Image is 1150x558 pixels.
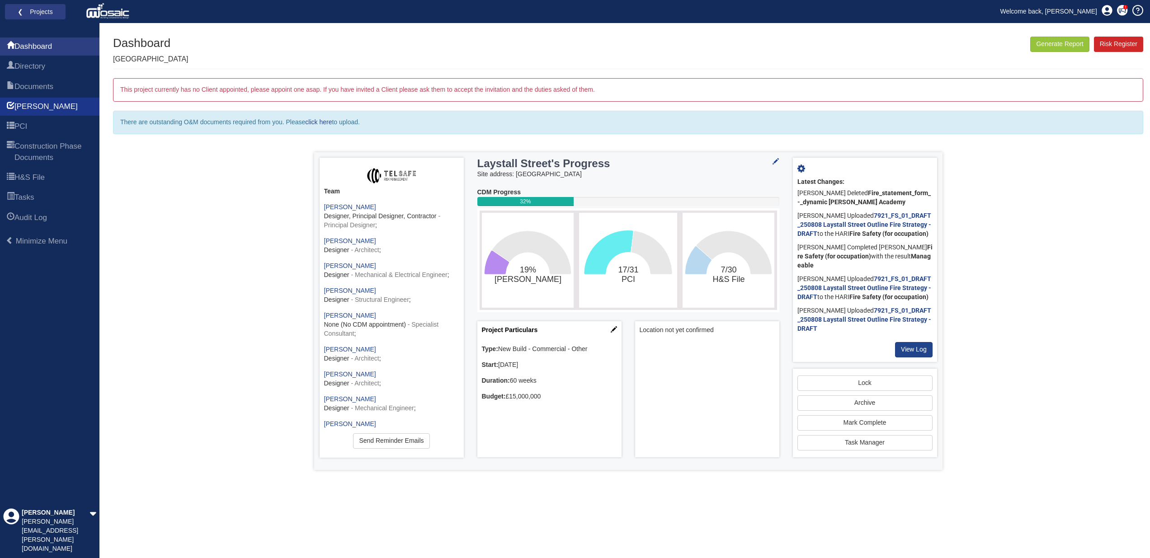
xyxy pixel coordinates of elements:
[14,192,34,203] span: Tasks
[482,376,617,385] div: 60 weeks
[797,212,931,237] b: 7921_FS_01_DRAFT_250808 Laystall Street Outline Fire Strategy - DRAFT
[7,173,14,183] span: H&S File
[351,355,379,362] span: - Architect
[14,121,27,132] span: PCI
[797,272,933,304] div: [PERSON_NAME] Uploaded to the HARI
[797,244,933,260] b: Fire Safety (for occupation)
[324,345,459,363] div: ;
[351,271,447,278] span: - Mechanical & Electrical Engineer
[797,375,933,391] a: Lock
[797,189,931,206] b: Fire_statement_form_-_dynamic [PERSON_NAME] Academy
[6,237,14,244] span: Minimize Menu
[14,81,53,92] span: Documents
[618,265,638,284] text: 17/31
[797,187,933,209] div: [PERSON_NAME] Deleted
[797,415,933,431] a: Mark Complete
[7,61,14,72] span: Directory
[797,241,933,272] div: [PERSON_NAME] Completed [PERSON_NAME] with the result
[482,393,506,400] b: Budget:
[324,370,376,378] a: [PERSON_NAME]
[482,361,499,368] b: Start:
[7,82,14,93] span: Documents
[849,293,928,300] b: Fire Safety (for occupation)
[581,215,675,305] svg: 17/31​PCI
[324,286,459,305] div: ;
[640,326,714,333] span: Location not yet confirmed
[797,209,933,241] div: [PERSON_NAME] Uploaded to the HARI
[7,213,14,224] span: Audit Log
[477,188,779,197] div: CDM Progress
[324,346,376,353] a: [PERSON_NAME]
[635,321,779,457] div: Project Location
[324,404,349,412] span: Designer
[7,42,14,52] span: Dashboard
[797,178,933,187] div: Latest Changes:
[324,355,349,362] span: Designer
[324,296,349,303] span: Designer
[1030,37,1089,52] button: Generate Report
[994,5,1104,18] a: Welcome back, [PERSON_NAME]
[324,370,459,388] div: ;
[353,433,429,449] a: Send Reminder Emails
[797,304,933,336] div: [PERSON_NAME] Uploaded
[713,265,745,284] text: 7/30
[7,192,14,203] span: Tasks
[324,203,459,230] div: ;
[324,246,349,253] span: Designer
[797,307,931,332] b: 7921_FS_01_DRAFT_250808 Laystall Street Outline Fire Strategy - DRAFT
[324,237,376,244] a: [PERSON_NAME]
[366,167,417,185] img: eFgMaQAAAABJRU5ErkJggg==
[14,61,45,72] span: Directory
[324,311,459,338] div: ;
[324,262,376,269] a: [PERSON_NAME]
[324,262,459,280] div: ;
[22,508,90,517] div: [PERSON_NAME]
[351,380,379,387] span: - Architect
[16,237,67,245] span: Minimize Menu
[113,37,189,50] h1: Dashboard
[484,215,571,305] svg: 19%​HARI
[494,265,561,284] text: 19%
[797,275,931,300] a: 7921_FS_01_DRAFT_250808 Laystall Street Outline Fire Strategy - DRAFT
[482,377,510,384] b: Duration:
[797,435,933,450] a: Task Manager
[324,420,376,427] a: [PERSON_NAME]
[324,287,376,294] a: [PERSON_NAME]
[324,395,376,403] a: [PERSON_NAME]
[324,321,406,328] span: None (No CDM appointment)
[1094,37,1143,52] a: Risk Register
[482,361,617,370] div: [DATE]
[324,380,349,387] span: Designer
[324,212,437,220] span: Designer, Principal Designer, Contractor
[113,54,189,65] p: [GEOGRAPHIC_DATA]
[895,342,933,357] a: View Log
[7,102,14,113] span: HARI
[477,170,779,179] div: Site address: [GEOGRAPHIC_DATA]
[477,197,574,206] div: 32%
[797,253,931,269] b: Manageable
[324,237,459,255] div: ;
[324,271,349,278] span: Designer
[685,215,772,305] svg: 7/30​H&S File
[3,508,19,553] div: Profile
[113,78,1143,102] div: This project currently has no Client appointed, please appoint one asap. If you have invited a Cl...
[86,2,132,20] img: logo_white.png
[351,404,414,412] span: - Mechanical Engineer
[482,326,538,333] a: Project Particulars
[305,118,332,126] a: click here
[713,275,745,284] tspan: H&S File
[482,345,498,352] b: Type:
[7,141,14,164] span: Construction Phase Documents
[324,187,459,196] div: Team
[324,312,376,319] a: [PERSON_NAME]
[849,230,928,237] b: Fire Safety (for occupation)
[477,158,727,169] h3: Laystall Street's Progress
[1112,517,1143,551] iframe: Chat
[14,172,45,183] span: H&S File
[351,296,409,303] span: - Structural Engineer
[7,122,14,132] span: PCI
[14,212,47,223] span: Audit Log
[113,111,1143,134] div: There are outstanding O&M documents required from you. Please to upload.
[797,395,933,411] button: Archive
